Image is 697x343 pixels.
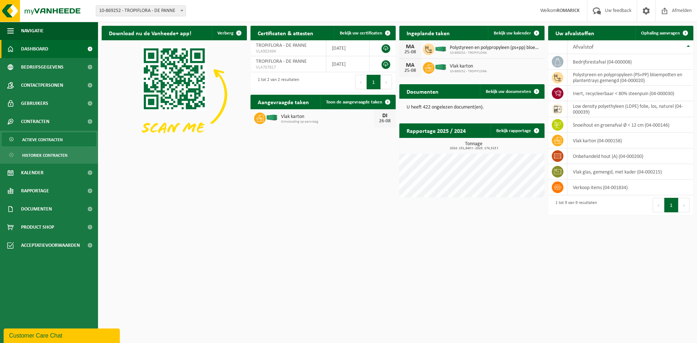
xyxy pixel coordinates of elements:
[567,86,693,101] td: inert, recycleerbaar < 80% steenpuin (04-000030)
[21,164,44,182] span: Kalender
[480,84,544,99] a: Bekijk uw documenten
[435,64,447,70] img: HK-XC-40-GN-00
[567,101,693,117] td: low density polyethyleen (LDPE) folie, los, naturel (04-000039)
[567,133,693,148] td: vlak karton (04-000158)
[21,200,52,218] span: Documenten
[367,75,381,89] button: 1
[567,117,693,133] td: snoeihout en groenafval Ø < 12 cm (04-000146)
[256,43,307,48] span: TROPIFLORA - DE PANNE
[320,95,395,109] a: Toon de aangevraagde taken
[403,50,417,55] div: 25-08
[281,114,374,120] span: Vlak karton
[21,58,64,76] span: Bedrijfsgegevens
[326,40,369,56] td: [DATE]
[21,94,48,113] span: Gebruikers
[664,198,678,212] button: 1
[678,198,690,212] button: Next
[212,26,246,40] button: Verberg
[567,164,693,180] td: vlak glas, gemengd, met kader (04-000215)
[435,45,447,52] img: HK-XC-30-GN-00
[326,56,369,72] td: [DATE]
[21,236,80,254] span: Acceptatievoorwaarden
[403,68,417,73] div: 25-08
[486,89,531,94] span: Bekijk uw documenten
[490,123,544,138] a: Bekijk rapportage
[217,31,233,36] span: Verberg
[494,31,531,36] span: Bekijk uw kalender
[407,105,537,110] p: U heeft 422 ongelezen document(en).
[403,147,545,150] span: 2024: 231,840 t - 2025: 174,515 t
[256,49,321,54] span: VLA902494
[21,22,44,40] span: Navigatie
[573,44,594,50] span: Afvalstof
[2,148,96,162] a: Historiek contracten
[250,95,316,109] h2: Aangevraagde taken
[399,84,446,98] h2: Documenten
[378,113,392,119] div: DI
[653,198,664,212] button: Previous
[567,180,693,195] td: verkoop items (04-001834)
[2,132,96,146] a: Actieve contracten
[450,64,487,69] span: Vlak karton
[250,26,321,40] h2: Certificaten & attesten
[548,26,602,40] h2: Uw afvalstoffen
[256,65,321,70] span: VLA707817
[450,51,541,55] span: 10-869252 - TROPIFLORA
[557,8,580,13] strong: ROMARICK
[326,100,382,105] span: Toon de aangevraagde taken
[399,123,473,138] h2: Rapportage 2025 / 2024
[21,40,48,58] span: Dashboard
[403,62,417,68] div: MA
[21,76,63,94] span: Contactpersonen
[21,182,49,200] span: Rapportage
[641,31,680,36] span: Ophaling aanvragen
[450,69,487,74] span: 10-869252 - TROPIFLORA
[22,148,68,162] span: Historiek contracten
[340,31,382,36] span: Bekijk uw certificaten
[102,40,247,149] img: Download de VHEPlus App
[567,54,693,70] td: bedrijfsrestafval (04-000008)
[256,59,307,64] span: TROPIFLORA - DE PANNE
[96,5,186,16] span: 10-869252 - TROPIFLORA - DE PANNE
[450,45,541,51] span: Polystyreen en polypropyleen (ps+pp) bloempotten en plantentrays gemengd
[552,197,597,213] div: 1 tot 9 van 9 resultaten
[22,133,63,147] span: Actieve contracten
[21,113,49,131] span: Contracten
[403,44,417,50] div: MA
[567,148,693,164] td: onbehandeld hout (A) (04-000200)
[266,114,278,121] img: HK-XC-40-GN-00
[254,74,299,90] div: 1 tot 2 van 2 resultaten
[21,218,54,236] span: Product Shop
[567,70,693,86] td: polystyreen en polypropyleen (PS+PP) bloempotten en plantentrays gemengd (04-000020)
[102,26,199,40] h2: Download nu de Vanheede+ app!
[403,142,545,150] h3: Tonnage
[381,75,392,89] button: Next
[4,327,121,343] iframe: chat widget
[488,26,544,40] a: Bekijk uw kalender
[96,6,186,16] span: 10-869252 - TROPIFLORA - DE PANNE
[355,75,367,89] button: Previous
[281,120,374,124] span: Omwisseling op aanvraag
[334,26,395,40] a: Bekijk uw certificaten
[378,119,392,124] div: 26-08
[635,26,693,40] a: Ophaling aanvragen
[399,26,457,40] h2: Ingeplande taken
